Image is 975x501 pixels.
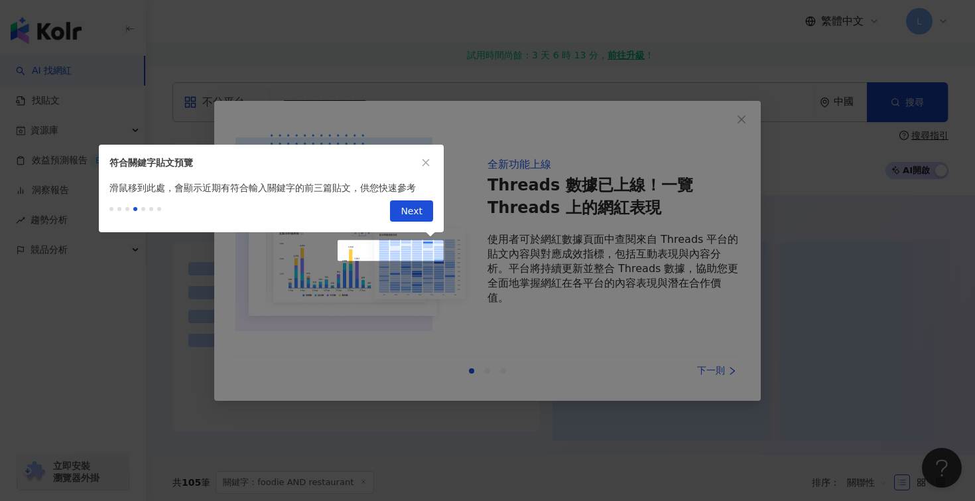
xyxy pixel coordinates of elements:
span: close [421,158,430,167]
div: 符合關鍵字貼文預覽 [109,155,419,170]
span: Next [401,201,422,222]
button: Next [390,200,433,222]
button: close [419,155,433,170]
div: 滑鼠移到此處，會顯示近期有符合輸入關鍵字的前三篇貼文，供您快速參考 [99,180,444,195]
